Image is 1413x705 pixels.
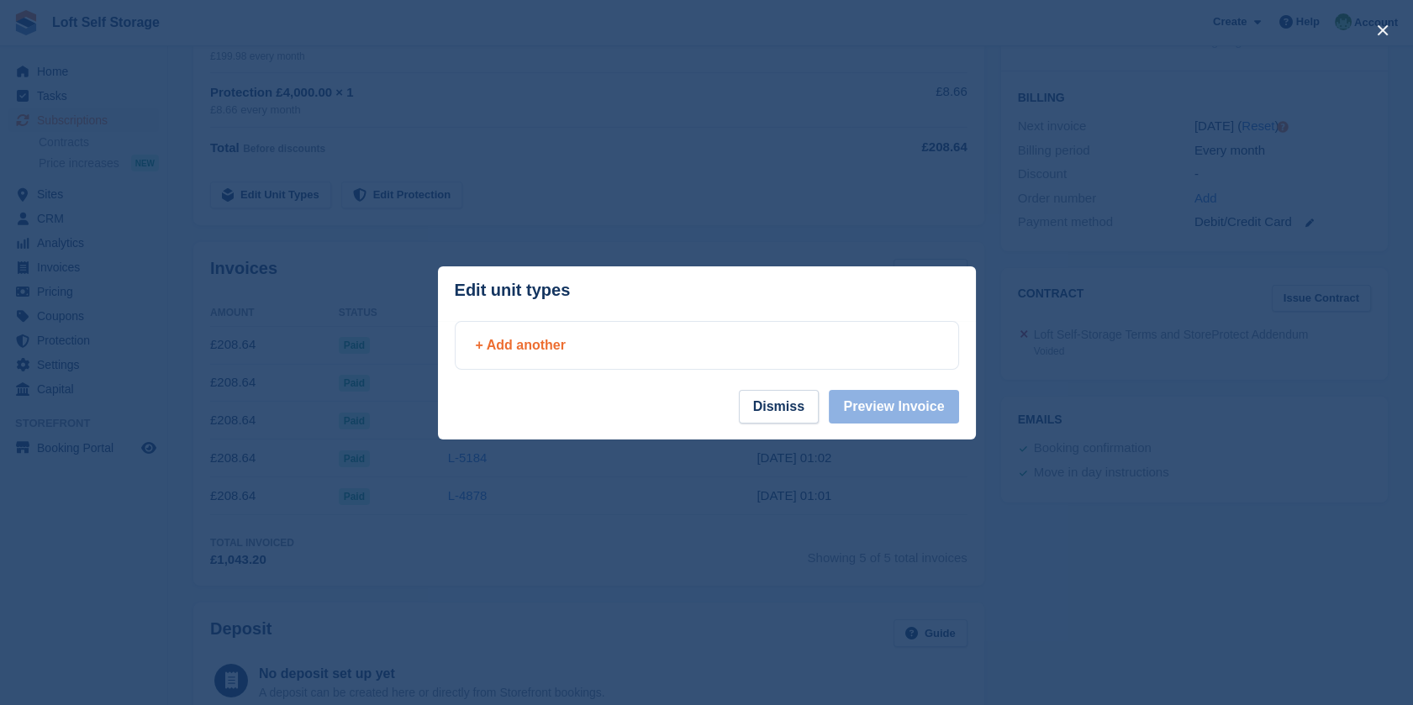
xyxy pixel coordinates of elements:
button: close [1369,17,1396,44]
a: + Add another [455,321,959,370]
p: Edit unit types [455,281,571,300]
button: Preview Invoice [829,390,958,424]
div: + Add another [476,335,938,355]
button: Dismiss [739,390,819,424]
